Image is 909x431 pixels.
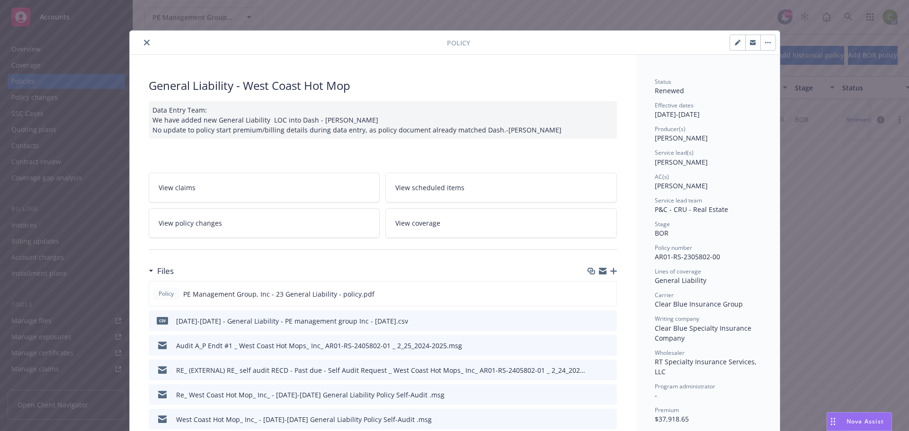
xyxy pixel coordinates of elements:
[655,276,706,285] span: General Liability
[655,324,753,343] span: Clear Blue Specialty Insurance Company
[655,414,689,423] span: $37,918.65
[655,101,761,119] div: [DATE] - [DATE]
[847,417,884,425] span: Nova Assist
[655,299,743,308] span: Clear Blue Insurance Group
[589,390,597,400] button: download file
[159,183,196,193] span: View claims
[176,341,462,351] div: Audit A_P Endt #1 _ West Coast Hot Mops_ Inc_ AR01-RS-2405802-01 _ 2_25_2024-2025.msg
[655,244,692,252] span: Policy number
[149,101,617,139] div: Data Entry Team: We have added new General Liability LOC into Dash - [PERSON_NAME] No update to p...
[655,229,668,237] span: BOR
[655,291,674,299] span: Carrier
[395,218,440,228] span: View coverage
[149,265,174,277] div: Files
[149,78,617,94] div: General Liability - West Coast Hot Mop
[655,252,720,261] span: AR01-RS-2305802-00
[176,365,586,375] div: RE_ (EXTERNAL) RE_ self audit RECD - Past due - Self Audit Request _ West Coast Hot Mops_ Inc_ AR...
[589,365,597,375] button: download file
[447,38,470,48] span: Policy
[655,267,701,275] span: Lines of coverage
[655,101,694,109] span: Effective dates
[589,316,597,326] button: download file
[655,181,708,190] span: [PERSON_NAME]
[655,133,708,142] span: [PERSON_NAME]
[655,382,715,390] span: Program administrator
[655,391,657,400] span: -
[655,315,699,323] span: Writing company
[589,414,597,424] button: download file
[141,37,152,48] button: close
[827,412,892,431] button: Nova Assist
[655,406,679,414] span: Premium
[827,413,839,431] div: Drag to move
[589,341,597,351] button: download file
[655,205,728,214] span: P&C - CRU - Real Estate
[605,414,613,424] button: preview file
[183,289,374,299] span: PE Management Group, Inc - 23 General Liability - policy.pdf
[157,265,174,277] h3: Files
[605,341,613,351] button: preview file
[655,220,670,228] span: Stage
[655,86,684,95] span: Renewed
[176,414,432,424] div: West Coast Hot Mop_ Inc_ - [DATE]-[DATE] General Liability Policy Self-Audit .msg
[157,317,168,324] span: csv
[655,173,669,181] span: AC(s)
[655,158,708,167] span: [PERSON_NAME]
[176,390,445,400] div: Re_ West Coast Hot Mop_ Inc_ - [DATE]-[DATE] General Liability Policy Self-Audit .msg
[604,289,613,299] button: preview file
[655,78,671,86] span: Status
[385,173,617,202] a: View scheduled items
[159,218,222,228] span: View policy changes
[395,183,464,193] span: View scheduled items
[605,365,613,375] button: preview file
[385,208,617,238] a: View coverage
[655,357,758,376] span: RT Specialty Insurance Services, LLC
[655,349,685,357] span: Wholesaler
[655,125,686,133] span: Producer(s)
[655,149,694,157] span: Service lead(s)
[149,208,380,238] a: View policy changes
[589,289,597,299] button: download file
[176,316,408,326] div: [DATE]-[DATE] - General Liability - PE management group Inc - [DATE].csv
[149,173,380,202] a: View claims
[157,290,176,298] span: Policy
[605,390,613,400] button: preview file
[605,316,613,326] button: preview file
[655,196,702,204] span: Service lead team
